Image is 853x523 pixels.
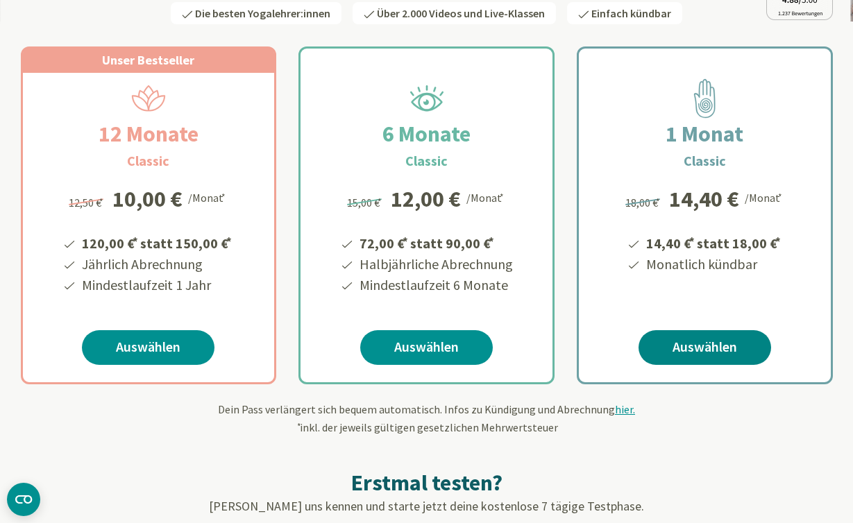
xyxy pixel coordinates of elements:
[357,230,513,254] li: 72,00 € statt 90,00 €
[82,330,214,365] a: Auswählen
[21,469,833,497] h2: Erstmal testen?
[7,483,40,516] button: CMP-Widget öffnen
[80,275,234,295] li: Mindestlaufzeit 1 Jahr
[360,330,493,365] a: Auswählen
[405,151,448,171] h3: Classic
[65,117,232,151] h2: 12 Monate
[357,254,513,275] li: Halbjährliche Abrechnung
[127,151,169,171] h3: Classic
[347,196,384,209] span: 15,00 €
[644,254,783,275] li: Monatlich kündbar
[21,497,833,515] p: [PERSON_NAME] uns kennen und starte jetzt deine kostenlose 7 tägige Testphase.
[684,151,726,171] h3: Classic
[80,254,234,275] li: Jährlich Abrechnung
[102,52,194,68] span: Unser Bestseller
[625,196,662,209] span: 18,00 €
[80,230,234,254] li: 120,00 € statt 150,00 €
[21,401,833,436] div: Dein Pass verlängert sich bequem automatisch. Infos zu Kündigung und Abrechnung
[188,188,228,206] div: /Monat
[69,196,105,209] span: 12,50 €
[112,188,183,210] div: 10,00 €
[377,6,545,20] span: Über 2.000 Videos und Live-Klassen
[349,117,504,151] h2: 6 Monate
[644,230,783,254] li: 14,40 € statt 18,00 €
[391,188,461,210] div: 12,00 €
[296,420,558,434] span: inkl. der jeweils gültigen gesetzlichen Mehrwertsteuer
[745,188,784,206] div: /Monat
[632,117,777,151] h2: 1 Monat
[639,330,771,365] a: Auswählen
[357,275,513,295] li: Mindestlaufzeit 6 Monate
[615,402,635,416] span: hier.
[669,188,739,210] div: 14,40 €
[591,6,671,20] span: Einfach kündbar
[195,6,330,20] span: Die besten Yogalehrer:innen
[466,188,506,206] div: /Monat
